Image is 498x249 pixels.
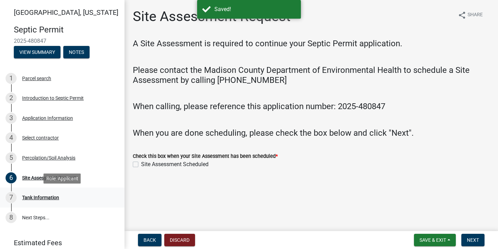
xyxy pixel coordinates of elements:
[6,113,17,124] div: 3
[6,172,17,183] div: 6
[22,96,84,100] div: Introduction to Septic Permit
[458,11,466,19] i: share
[14,25,119,35] h4: Septic Permit
[133,8,290,25] h1: Site Assessment Request
[6,192,17,203] div: 7
[133,65,490,85] h4: Please contact the Madison County Department of Environmental Health to schedule a Site Assessmen...
[22,76,51,81] div: Parcel search
[22,175,76,180] div: Site Assessment Request
[419,237,446,243] span: Save & Exit
[6,73,17,84] div: 1
[6,212,17,223] div: 8
[14,46,61,58] button: View Summary
[63,50,90,55] wm-modal-confirm: Notes
[141,160,209,169] label: Site Assessment Scheduled
[14,50,61,55] wm-modal-confirm: Summary
[133,39,490,49] h4: A Site Assessment is required to continue your Septic Permit application.
[214,5,296,13] div: Saved!
[22,116,73,121] div: Application Information
[22,195,59,200] div: Tank Information
[133,128,490,138] h4: When you are done scheduling, please check the box below and click "Next".
[63,46,90,58] button: Notes
[6,93,17,104] div: 2
[144,237,156,243] span: Back
[468,11,483,19] span: Share
[14,38,111,44] span: 2025-480847
[138,234,162,246] button: Back
[22,135,59,140] div: Select contractor
[461,234,485,246] button: Next
[452,8,488,22] button: shareShare
[467,237,479,243] span: Next
[164,234,195,246] button: Discard
[133,154,278,159] label: Check this box when your Site Assessment has been scheduled
[6,132,17,143] div: 4
[14,8,118,17] span: [GEOGRAPHIC_DATA], [US_STATE]
[414,234,456,246] button: Save & Exit
[22,155,75,160] div: Percolation/Soil Analysis
[44,173,81,183] div: Role: Applicant
[133,102,490,112] h4: When calling, please reference this application number: 2025-480847
[6,152,17,163] div: 5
